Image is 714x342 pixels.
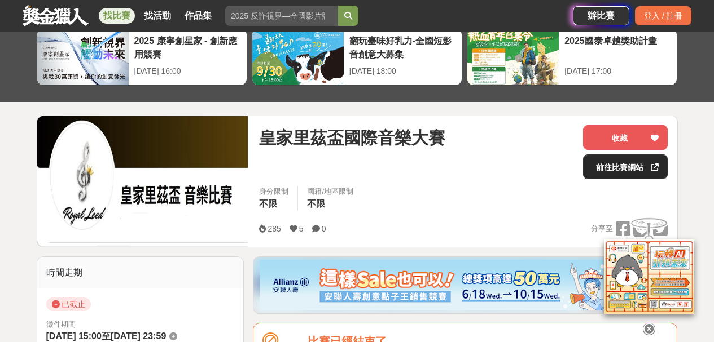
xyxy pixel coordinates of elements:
div: 翻玩臺味好乳力-全國短影音創意大募集 [349,34,456,60]
div: 2025 康寧創星家 - 創新應用競賽 [134,34,241,60]
a: 2025國泰卓越獎助計畫[DATE] 17:00 [467,28,677,86]
span: 至 [102,331,111,341]
span: 已截止 [46,297,91,311]
a: 找比賽 [99,8,135,24]
a: 辦比賽 [573,6,629,25]
a: 找活動 [139,8,176,24]
span: 0 [322,224,326,233]
img: dcc59076-91c0-4acb-9c6b-a1d413182f46.png [260,260,671,310]
div: 2025國泰卓越獎助計畫 [564,34,671,60]
div: 登入 / 註冊 [635,6,691,25]
span: 徵件期間 [46,320,76,328]
span: 不限 [259,199,277,208]
a: 翻玩臺味好乳力-全國短影音創意大募集[DATE] 18:00 [252,28,462,86]
div: [DATE] 18:00 [349,65,456,77]
button: 收藏 [583,125,668,150]
span: 分享至 [591,220,613,237]
div: 國籍/地區限制 [307,186,353,197]
img: Cover Image [37,116,248,246]
div: [DATE] 16:00 [134,65,241,77]
span: 皇家里茲盃國際音樂大賽 [259,125,445,150]
a: 2025 康寧創星家 - 創新應用競賽[DATE] 16:00 [37,28,247,86]
a: 作品集 [180,8,216,24]
span: 285 [268,224,281,233]
div: 身分限制 [259,186,288,197]
span: 5 [299,224,304,233]
div: [DATE] 17:00 [564,65,671,77]
input: 2025 反詐視界—全國影片競賽 [225,6,338,26]
div: 時間走期 [37,257,244,288]
span: [DATE] 15:00 [46,331,102,341]
img: d2146d9a-e6f6-4337-9592-8cefde37ba6b.png [604,239,694,314]
span: [DATE] 23:59 [111,331,166,341]
span: 不限 [307,199,325,208]
a: 前往比賽網站 [583,154,668,179]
